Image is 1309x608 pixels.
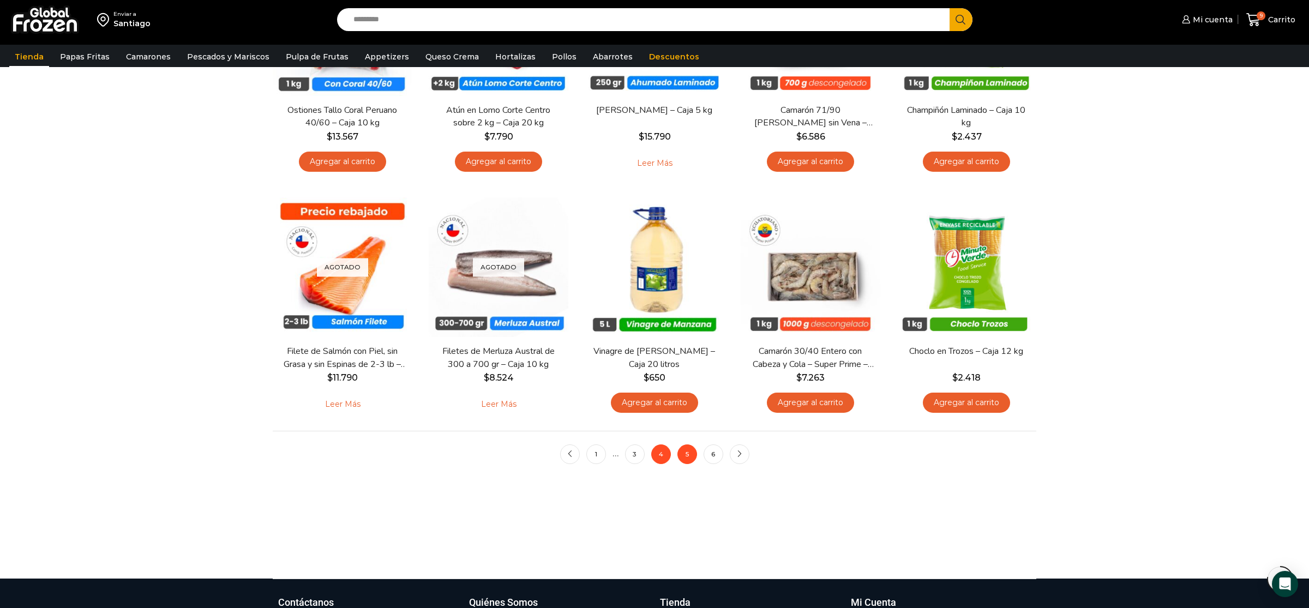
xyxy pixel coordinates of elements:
a: Descuentos [644,46,705,67]
bdi: 2.437 [952,131,982,142]
a: Camarón 71/90 [PERSON_NAME] sin Vena – Silver – Caja 10 kg [748,104,873,129]
a: Tienda [9,46,49,67]
a: Vinagre de [PERSON_NAME] – Caja 20 litros [592,345,717,370]
div: Enviar a [113,10,151,18]
a: 5 [677,444,697,464]
a: Filetes de Merluza Austral de 300 a 700 gr – Caja 10 kg [436,345,561,370]
img: address-field-icon.svg [97,10,113,29]
div: Santiago [113,18,151,29]
span: $ [952,131,957,142]
a: Ostiones Tallo Coral Peruano 40/60 – Caja 10 kg [280,104,405,129]
bdi: 2.418 [952,372,981,383]
a: Atún en Lomo Corte Centro sobre 2 kg – Caja 20 kg [436,104,561,129]
bdi: 13.567 [327,131,358,142]
span: $ [327,131,332,142]
a: Abarrotes [587,46,638,67]
a: Agregar al carrito: “Ostiones Tallo Coral Peruano 40/60 - Caja 10 kg” [299,152,386,172]
p: Agotado [473,258,524,276]
span: $ [796,131,802,142]
bdi: 650 [644,372,665,383]
span: $ [796,372,802,383]
p: Agotado [317,258,368,276]
span: 9 [1257,11,1265,20]
bdi: 6.586 [796,131,825,142]
a: Papas Fritas [55,46,115,67]
a: Choclo en Trozos – Caja 12 kg [904,345,1029,358]
bdi: 15.790 [639,131,671,142]
a: Queso Crema [420,46,484,67]
span: $ [484,131,490,142]
span: 4 [651,444,671,464]
a: 3 [625,444,645,464]
a: Agregar al carrito: “Camarón 71/90 Crudo Pelado sin Vena - Silver - Caja 10 kg” [767,152,854,172]
bdi: 7.790 [484,131,513,142]
span: $ [644,372,649,383]
span: $ [639,131,644,142]
button: Search button [950,8,972,31]
span: Mi cuenta [1190,14,1233,25]
a: Filete de Salmón con Piel, sin Grasa y sin Espinas de 2-3 lb – Premium – Caja 10 kg [280,345,405,370]
a: Mi cuenta [1179,9,1233,31]
bdi: 11.790 [327,372,358,383]
a: Agregar al carrito: “Vinagre de Manzana Higueras - Caja 20 litros” [611,393,698,413]
a: 1 [586,444,606,464]
span: Carrito [1265,14,1295,25]
a: Agregar al carrito: “Atún en Lomo Corte Centro sobre 2 kg - Caja 20 kg” [455,152,542,172]
a: 6 [704,444,723,464]
a: Agregar al carrito: “Choclo en Trozos - Caja 12 kg” [923,393,1010,413]
a: Hortalizas [490,46,541,67]
span: $ [952,372,958,383]
a: [PERSON_NAME] – Caja 5 kg [592,104,717,117]
a: Camarones [121,46,176,67]
a: 9 Carrito [1244,7,1298,33]
a: Camarón 30/40 Entero con Cabeza y Cola – Super Prime – Caja 10 kg [748,345,873,370]
span: … [613,448,619,459]
bdi: 8.524 [484,372,514,383]
a: Leé más sobre “Filetes de Merluza Austral de 300 a 700 gr - Caja 10 kg” [464,393,533,416]
a: Agregar al carrito: “Champiñón Laminado - Caja 10 kg” [923,152,1010,172]
a: Appetizers [359,46,415,67]
a: Leé más sobre “Filete de Salmón con Piel, sin Grasa y sin Espinas de 2-3 lb - Premium - Caja 10 kg” [308,393,377,416]
span: $ [484,372,489,383]
div: Open Intercom Messenger [1272,571,1298,597]
a: Pulpa de Frutas [280,46,354,67]
span: $ [327,372,333,383]
a: Leé más sobre “Salmón Ahumado Laminado - Caja 5 kg” [620,152,689,174]
a: Pollos [547,46,582,67]
a: Agregar al carrito: “Camarón 30/40 Entero con Cabeza y Cola - Super Prime - Caja 10 kg” [767,393,854,413]
a: Champiñón Laminado – Caja 10 kg [904,104,1029,129]
bdi: 7.263 [796,372,825,383]
a: Pescados y Mariscos [182,46,275,67]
